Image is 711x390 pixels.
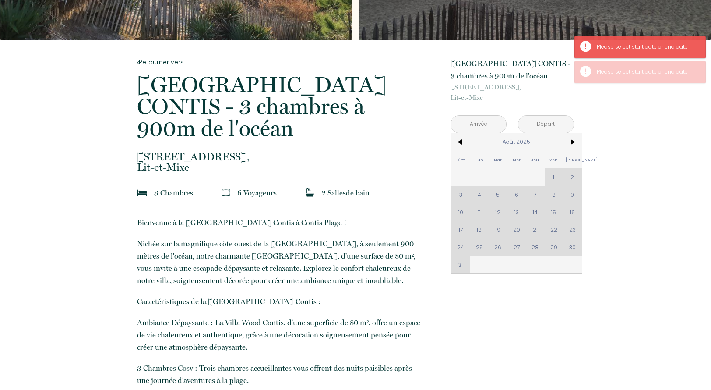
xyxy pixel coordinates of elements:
span: Août 2025 [470,133,563,151]
p: 3 Chambres Cosy : Trois chambres accueillantes vous offrent des nuits paisibles après une journée... [137,362,424,386]
span: Mer [507,151,526,168]
p: 2 Salle de bain [321,187,370,199]
p: Caractéristiques de la [GEOGRAPHIC_DATA] Contis : [137,295,424,308]
span: [STREET_ADDRESS], [451,82,574,92]
p: [GEOGRAPHIC_DATA] CONTIS - 3 chambres à 900m de l'océan [451,57,574,82]
input: Départ [518,116,574,133]
p: Bienvenue à la [GEOGRAPHIC_DATA] Contis à Contis Plage ! [137,216,424,229]
span: s [343,188,346,197]
input: Arrivée [451,116,506,133]
span: Mar [489,151,507,168]
span: Ven [545,151,563,168]
p: Lit-et-Mixe [137,152,424,173]
span: Jeu [526,151,545,168]
p: 3 Chambre [154,187,193,199]
p: Lit-et-Mixe [451,82,574,103]
div: Please select start date or end date [597,68,697,76]
span: [PERSON_NAME] [563,151,582,168]
span: < [451,133,470,151]
span: s [274,188,277,197]
p: Nichée sur la magnifique côte ouest de la [GEOGRAPHIC_DATA], à seulement 900 mètres de l'océan, n... [137,238,424,287]
button: Réserver [451,170,574,194]
p: Ambiance Dépaysante : La Villa Wood Contis, d'une superficie de 80 m², offre un espace de vie cha... [137,316,424,353]
a: Retourner vers [137,57,424,67]
span: > [563,133,582,151]
span: [STREET_ADDRESS], [137,152,424,162]
span: s [190,188,193,197]
p: [GEOGRAPHIC_DATA] CONTIS - 3 chambres à 900m de l'océan [137,74,424,139]
div: Please select start date or end date [597,43,697,51]
span: Lun [470,151,489,168]
span: Dim [451,151,470,168]
p: 6 Voyageur [237,187,277,199]
img: guests [222,188,230,197]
